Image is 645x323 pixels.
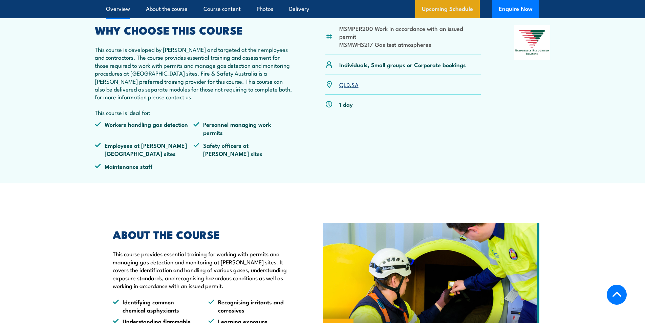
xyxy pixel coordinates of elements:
li: Recognising irritants and corrosives [208,298,292,314]
h2: WHY CHOOSE THIS COURSE [95,25,293,35]
li: Maintenance staff [95,162,194,170]
li: Workers handling gas detection [95,120,194,136]
img: Nationally Recognised Training logo. [514,25,551,60]
li: Safety officers at [PERSON_NAME] sites [193,141,292,157]
li: Employees at [PERSON_NAME][GEOGRAPHIC_DATA] sites [95,141,194,157]
li: Identifying common chemical asphyxiants [113,298,196,314]
h2: ABOUT THE COURSE [113,229,292,239]
p: , [339,81,359,88]
p: 1 day [339,100,353,108]
li: MSMPER200 Work in accordance with an issued permit [339,24,481,40]
li: Personnel managing work permits [193,120,292,136]
a: QLD [339,80,350,88]
p: This course is developed by [PERSON_NAME] and targeted at their employees and contractors. The co... [95,45,293,101]
li: MSMWHS217 Gas test atmospheres [339,40,481,48]
p: This course provides essential training for working with permits and managing gas detection and m... [113,250,292,289]
a: SA [351,80,359,88]
p: This course is ideal for: [95,108,293,116]
p: Individuals, Small groups or Corporate bookings [339,61,466,68]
